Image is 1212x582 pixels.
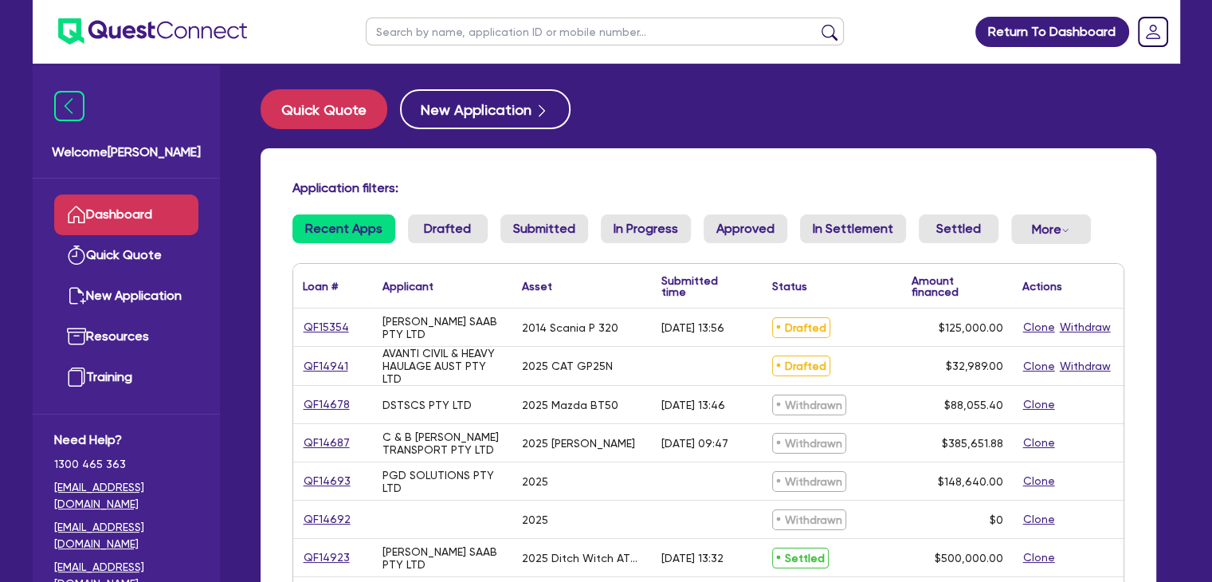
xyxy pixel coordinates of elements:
[303,472,351,490] a: QF14693
[54,317,198,357] a: Resources
[382,281,433,292] div: Applicant
[1132,11,1174,53] a: Dropdown toggle
[522,360,613,372] div: 2025 CAT GP25N
[772,433,846,454] span: Withdrawn
[1059,357,1112,376] button: Withdraw
[54,276,198,317] a: New Application
[54,456,198,473] span: 1300 465 363
[661,552,724,564] div: [DATE] 13:32
[772,356,830,376] span: Drafted
[522,399,618,411] div: 2025 Mazda BT50
[975,17,1129,47] a: Return To Dashboard
[67,327,86,346] img: resources
[67,368,86,387] img: training
[261,89,400,129] a: Quick Quote
[942,437,1003,450] span: $385,651.88
[990,513,1003,526] span: $0
[54,195,198,235] a: Dashboard
[292,214,395,243] a: Recent Apps
[1022,472,1056,490] button: Clone
[1022,318,1056,336] button: Clone
[946,360,1003,372] span: $32,989.00
[522,281,552,292] div: Asset
[522,321,618,334] div: 2014 Scania P 320
[1022,434,1056,452] button: Clone
[303,395,351,414] a: QF14678
[522,552,642,564] div: 2025 Ditch Witch AT32
[303,357,349,376] a: QF14941
[772,471,846,492] span: Withdrawn
[944,399,1003,411] span: $88,055.40
[522,513,548,526] div: 2025
[522,475,548,488] div: 2025
[303,434,351,452] a: QF14687
[261,89,387,129] button: Quick Quote
[400,89,571,129] button: New Application
[939,321,1003,334] span: $125,000.00
[67,246,86,265] img: quick-quote
[912,275,1003,297] div: Amount financed
[661,321,724,334] div: [DATE] 13:56
[54,519,198,553] a: [EMAIL_ADDRESS][DOMAIN_NAME]
[661,437,728,450] div: [DATE] 09:47
[772,317,830,338] span: Drafted
[58,18,247,45] img: quest-connect-logo-blue
[408,214,488,243] a: Drafted
[1022,549,1056,567] button: Clone
[1022,510,1056,529] button: Clone
[661,275,739,297] div: Submitted time
[382,545,503,571] div: [PERSON_NAME] SAAB PTY LTD
[366,18,844,45] input: Search by name, application ID or mobile number...
[52,143,201,162] span: Welcome [PERSON_NAME]
[919,214,998,243] a: Settled
[1059,318,1112,336] button: Withdraw
[382,347,503,385] div: AVANTI CIVIL & HEAVY HAULAGE AUST PTY LTD
[382,399,472,411] div: DSTSCS PTY LTD
[292,180,1124,195] h4: Application filters:
[54,479,198,513] a: [EMAIL_ADDRESS][DOMAIN_NAME]
[772,509,846,530] span: Withdrawn
[67,286,86,305] img: new-application
[772,395,846,415] span: Withdrawn
[938,475,1003,488] span: $148,640.00
[1011,214,1091,244] button: Dropdown toggle
[500,214,588,243] a: Submitted
[1022,357,1056,376] button: Clone
[303,549,351,567] a: QF14923
[382,431,503,456] div: C & B [PERSON_NAME] TRANSPORT PTY LTD
[54,91,84,121] img: icon-menu-close
[704,214,787,243] a: Approved
[772,548,829,568] span: Settled
[54,431,198,450] span: Need Help?
[54,235,198,276] a: Quick Quote
[382,315,503,340] div: [PERSON_NAME] SAAB PTY LTD
[303,510,351,529] a: QF14692
[1022,395,1056,414] button: Clone
[54,357,198,398] a: Training
[935,552,1003,564] span: $500,000.00
[303,318,350,336] a: QF15354
[303,281,338,292] div: Loan #
[522,437,635,450] div: 2025 [PERSON_NAME]
[1022,281,1062,292] div: Actions
[772,281,807,292] div: Status
[382,469,503,494] div: PGD SOLUTIONS PTY LTD
[800,214,906,243] a: In Settlement
[601,214,691,243] a: In Progress
[661,399,725,411] div: [DATE] 13:46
